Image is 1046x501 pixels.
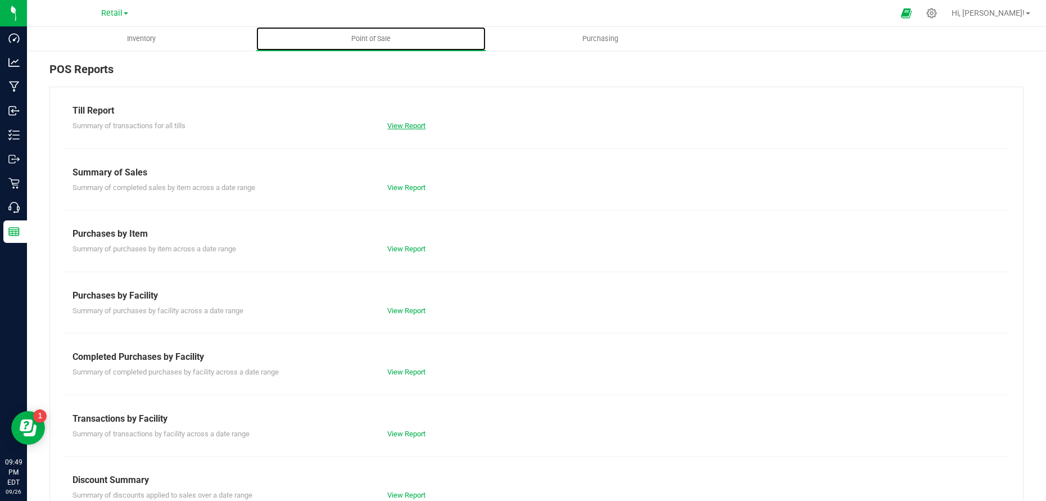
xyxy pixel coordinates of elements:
[8,129,20,141] inline-svg: Inventory
[73,350,1000,364] div: Completed Purchases by Facility
[8,57,20,68] inline-svg: Analytics
[73,166,1000,179] div: Summary of Sales
[27,27,256,51] a: Inventory
[8,154,20,165] inline-svg: Outbound
[8,226,20,237] inline-svg: Reports
[925,8,939,19] div: Manage settings
[33,409,47,423] iframe: Resource center unread badge
[952,8,1025,17] span: Hi, [PERSON_NAME]!
[73,430,250,438] span: Summary of transactions by facility across a date range
[387,121,425,130] a: View Report
[5,488,22,496] p: 09/26
[336,34,406,44] span: Point of Sale
[387,306,425,315] a: View Report
[101,8,123,18] span: Retail
[387,245,425,253] a: View Report
[387,368,425,376] a: View Report
[486,27,715,51] a: Purchasing
[112,34,171,44] span: Inventory
[387,430,425,438] a: View Report
[894,2,919,24] span: Open Ecommerce Menu
[8,33,20,44] inline-svg: Dashboard
[256,27,486,51] a: Point of Sale
[8,202,20,213] inline-svg: Call Center
[73,491,252,499] span: Summary of discounts applied to sales over a date range
[73,368,279,376] span: Summary of completed purchases by facility across a date range
[387,491,425,499] a: View Report
[387,183,425,192] a: View Report
[8,81,20,92] inline-svg: Manufacturing
[73,227,1000,241] div: Purchases by Item
[8,178,20,189] inline-svg: Retail
[73,104,1000,118] div: Till Report
[8,105,20,116] inline-svg: Inbound
[73,183,255,192] span: Summary of completed sales by item across a date range
[73,473,1000,487] div: Discount Summary
[567,34,633,44] span: Purchasing
[73,289,1000,303] div: Purchases by Facility
[73,121,185,130] span: Summary of transactions for all tills
[73,245,236,253] span: Summary of purchases by item across a date range
[5,457,22,488] p: 09:49 PM EDT
[49,61,1024,87] div: POS Reports
[73,306,243,315] span: Summary of purchases by facility across a date range
[11,411,45,445] iframe: Resource center
[73,412,1000,426] div: Transactions by Facility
